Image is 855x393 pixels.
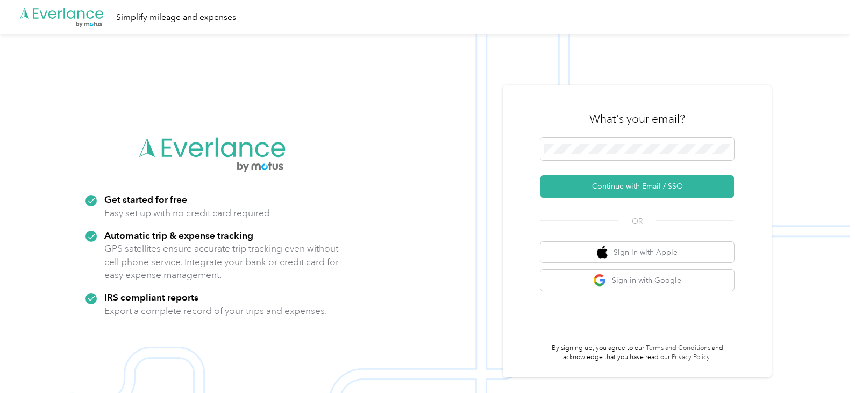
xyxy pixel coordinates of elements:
[589,111,685,126] h3: What's your email?
[104,304,327,318] p: Export a complete record of your trips and expenses.
[116,11,236,24] div: Simplify mileage and expenses
[540,344,734,362] p: By signing up, you agree to our and acknowledge that you have read our .
[540,242,734,263] button: apple logoSign in with Apple
[540,270,734,291] button: google logoSign in with Google
[104,291,198,303] strong: IRS compliant reports
[646,344,710,352] a: Terms and Conditions
[104,242,339,282] p: GPS satellites ensure accurate trip tracking even without cell phone service. Integrate your bank...
[597,246,608,259] img: apple logo
[618,216,656,227] span: OR
[593,274,607,287] img: google logo
[540,175,734,198] button: Continue with Email / SSO
[104,194,187,205] strong: Get started for free
[104,206,270,220] p: Easy set up with no credit card required
[104,230,253,241] strong: Automatic trip & expense tracking
[672,353,710,361] a: Privacy Policy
